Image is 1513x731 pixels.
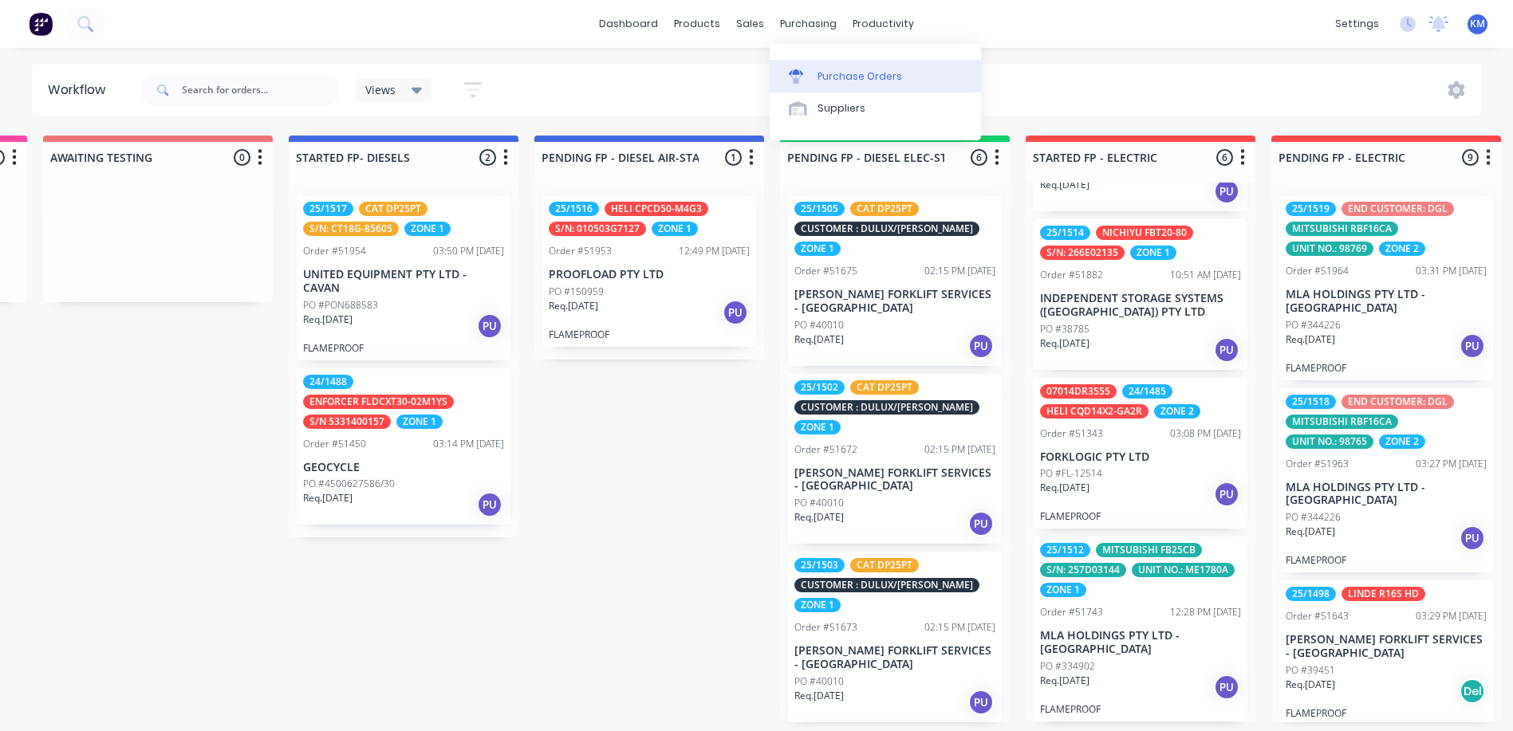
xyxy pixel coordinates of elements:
div: Order #51954 [303,244,366,258]
div: ZONE 1 [396,415,443,429]
img: Factory [29,12,53,36]
div: PU [1214,481,1239,507]
div: 02:15 PM [DATE] [924,264,995,278]
div: PU [1214,337,1239,363]
div: UNIT NO.: ME1780A [1132,563,1235,577]
p: PROOFLOAD PTY LTD [549,268,750,281]
div: PU [1214,179,1239,204]
div: NICHIYU FBT20-80 [1096,226,1193,240]
div: ZONE 2 [1379,242,1425,256]
p: Req. [DATE] [1040,336,1089,351]
p: Req. [DATE] [549,299,598,313]
div: Workflow [48,81,113,100]
div: 02:15 PM [DATE] [924,442,995,457]
div: 10:51 AM [DATE] [1170,268,1241,282]
p: Req. [DATE] [303,312,353,327]
div: Order #51953 [549,244,612,258]
div: Purchase Orders [818,69,902,84]
div: PU [477,492,502,517]
div: MITSUBISHI RBF16CA [1286,222,1398,236]
div: 25/1516 [549,202,599,216]
div: Suppliers [818,101,865,116]
div: 25/1519END CUSTOMER: DGLMITSUBISHI RBF16CAUNIT NO.: 98769ZONE 2Order #5196403:31 PM [DATE]MLA HOL... [1279,195,1493,380]
div: Order #51672 [794,442,857,457]
div: Order #51673 [794,620,857,635]
div: S/N: 010503G7127 [549,222,646,236]
div: Order #51882 [1040,268,1103,282]
span: KM [1470,17,1485,31]
p: [PERSON_NAME] FORKLIFT SERVICES - [GEOGRAPHIC_DATA] [1286,633,1487,660]
div: ZONE 1 [1040,583,1086,597]
p: Req. [DATE] [1040,178,1089,192]
div: 25/1514NICHIYU FBT20-80S/N: 266E02135ZONE 1Order #5188210:51 AM [DATE]INDEPENDENT STORAGE SYSTEMS... [1034,219,1247,370]
div: 03:31 PM [DATE] [1416,264,1487,278]
div: S/N: 266E02135 [1040,246,1125,260]
p: [PERSON_NAME] FORKLIFT SERVICES - [GEOGRAPHIC_DATA] [794,644,995,671]
p: INDEPENDENT STORAGE SYSTEMS ([GEOGRAPHIC_DATA]) PTY LTD [1040,292,1241,319]
p: Req. [DATE] [1040,674,1089,688]
p: GEOCYCLE [303,461,504,474]
p: [PERSON_NAME] FORKLIFT SERVICES - [GEOGRAPHIC_DATA] [794,466,995,493]
a: Suppliers [770,92,981,124]
div: ZONE 2 [1379,434,1425,449]
div: CUSTOMER : DULUX/[PERSON_NAME] [794,400,979,415]
p: MLA HOLDINGS PTY LTD - [GEOGRAPHIC_DATA] [1040,629,1241,656]
div: 07014DR355524/1485HELI CQD14X2-GA2RZONE 2Order #5134303:08 PM [DATE]FORKLOGIC PTY LTDPO #FL-12514... [1034,378,1247,529]
div: 25/1502CAT DP25PTCUSTOMER : DULUX/[PERSON_NAME]ZONE 1Order #5167202:15 PM [DATE][PERSON_NAME] FOR... [788,374,1002,544]
p: PO #38785 [1040,322,1089,336]
p: MLA HOLDINGS PTY LTD - [GEOGRAPHIC_DATA] [1286,288,1487,315]
div: 24/1488 [303,375,353,389]
div: 25/1498LINDE R16S HDOrder #5164303:29 PM [DATE][PERSON_NAME] FORKLIFT SERVICES - [GEOGRAPHIC_DATA... [1279,580,1493,725]
div: ZONE 1 [404,222,451,236]
p: Req. [DATE] [1286,332,1335,347]
div: ZONE 1 [794,242,841,256]
p: Req. [DATE] [303,491,353,505]
div: UNIT NO.: 98765 [1286,434,1373,449]
div: 25/1517 [303,202,353,216]
div: CUSTOMER : DULUX/[PERSON_NAME] [794,578,979,592]
div: 02:15 PM [DATE] [924,620,995,635]
div: productivity [845,12,922,36]
div: sales [728,12,772,36]
div: ZONE 1 [652,222,698,236]
p: PO #PON688583 [303,298,378,312]
div: ZONE 1 [794,420,841,434]
div: END CUSTOMER: DGL [1342,202,1454,216]
div: Order #51450 [303,437,366,451]
p: PO #FL-12514 [1040,466,1102,481]
p: Req. [DATE] [1286,525,1335,539]
div: CAT DP25PT [359,202,428,216]
p: FORKLOGIC PTY LTD [1040,450,1241,464]
p: MLA HOLDINGS PTY LTD - [GEOGRAPHIC_DATA] [1286,481,1487,508]
div: UNIT NO.: 98769 [1286,242,1373,256]
div: 25/1498 [1286,587,1336,601]
div: 03:08 PM [DATE] [1170,426,1241,441]
p: Req. [DATE] [794,332,844,347]
div: PU [968,333,994,359]
div: products [666,12,728,36]
a: Purchase Orders [770,60,981,92]
div: HELI CQD14X2-GA2R [1040,404,1149,419]
div: Order #51964 [1286,264,1349,278]
p: FLAMEPROOF [1286,707,1487,719]
p: PO #150959 [549,285,604,299]
p: FLAMEPROOF [303,342,504,354]
div: 25/1512 [1040,543,1090,557]
div: CAT DP25PT [850,202,919,216]
div: PU [968,690,994,715]
div: 25/1519 [1286,202,1336,216]
div: PU [968,511,994,536]
div: HELI CPCD50-M4G3 [605,202,708,216]
div: 12:49 PM [DATE] [679,244,750,258]
p: Req. [DATE] [794,689,844,703]
div: 25/1505 [794,202,845,216]
p: Req. [DATE] [1286,678,1335,692]
div: PU [1460,333,1485,359]
div: Order #51675 [794,264,857,278]
div: S/N 5331400157 [303,415,391,429]
div: S/N: 257D03144 [1040,563,1126,577]
p: FLAMEPROOF [1286,554,1487,566]
div: 03:50 PM [DATE] [433,244,504,258]
p: UNITED EQUIPMENT PTY LTD - CAVAN [303,268,504,295]
p: PO #4500627586/30 [303,477,395,491]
